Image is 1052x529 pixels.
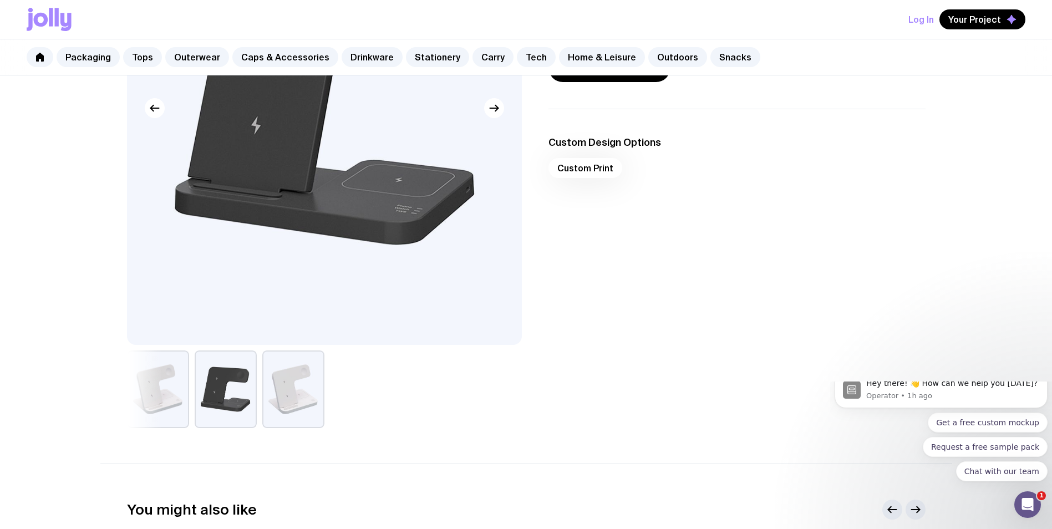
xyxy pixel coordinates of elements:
[36,9,209,19] p: Message from Operator, sent 1h ago
[232,47,338,67] a: Caps & Accessories
[93,55,217,75] button: Quick reply: Request a free sample pack
[4,31,217,100] div: Quick reply options
[548,136,926,149] h3: Custom Design Options
[830,382,1052,523] iframe: Intercom notifications message
[559,47,645,67] a: Home & Leisure
[648,47,707,67] a: Outdoors
[1037,491,1046,500] span: 1
[98,31,217,51] button: Quick reply: Get a free custom mockup
[908,9,934,29] button: Log In
[939,9,1025,29] button: Your Project
[165,47,229,67] a: Outerwear
[472,47,514,67] a: Carry
[126,80,217,100] button: Quick reply: Chat with our team
[406,47,469,67] a: Stationery
[342,47,403,67] a: Drinkware
[1014,491,1041,518] iframe: Intercom live chat
[123,47,162,67] a: Tops
[127,501,257,518] h2: You might also like
[517,47,556,67] a: Tech
[57,47,120,67] a: Packaging
[710,47,760,67] a: Snacks
[948,14,1001,25] span: Your Project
